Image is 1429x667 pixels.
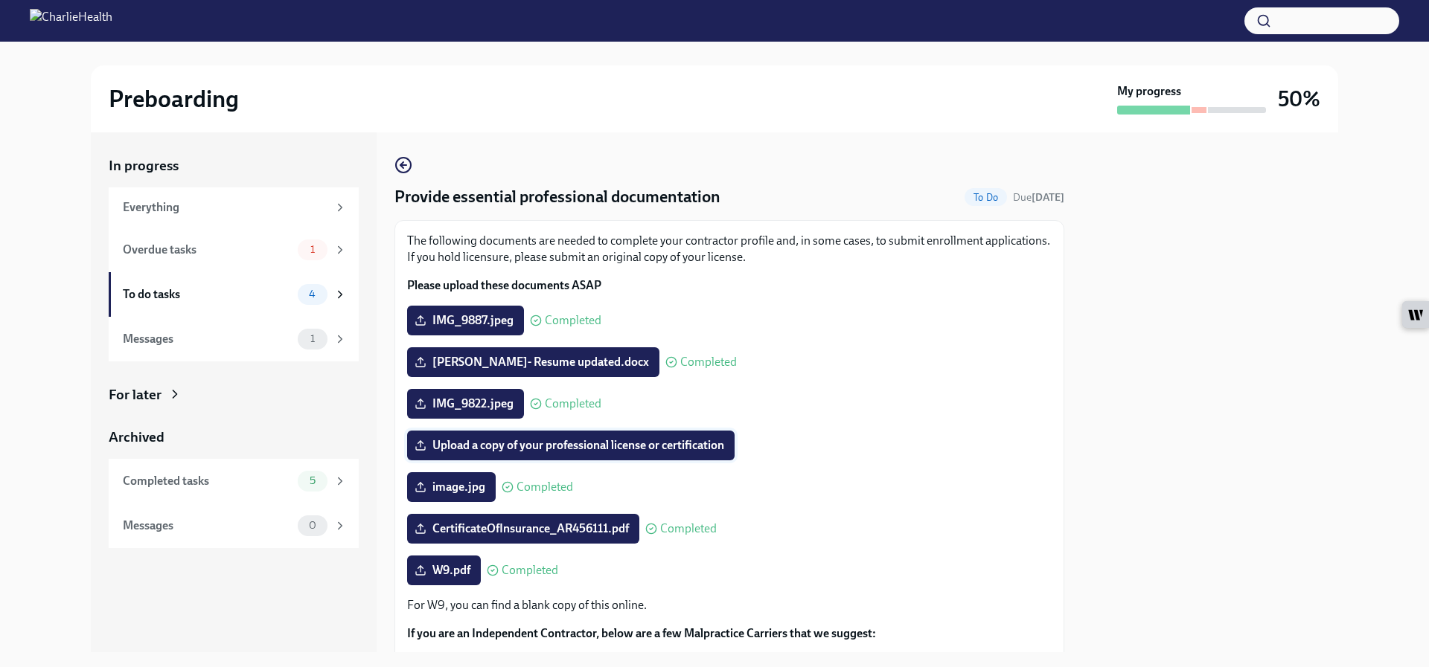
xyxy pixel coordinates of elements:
[301,475,325,486] span: 5
[407,278,601,292] strong: Please upload these documents ASAP
[680,356,737,368] span: Completed
[407,555,481,585] label: W9.pdf
[418,396,514,411] span: IMG_9822.jpeg
[407,389,524,419] label: IMG_9822.jpeg
[109,228,359,272] a: Overdue tasks1
[109,84,239,114] h2: Preboarding
[109,385,162,405] div: For later
[123,473,292,489] div: Completed tasks
[394,186,720,208] h4: Provide essential professional documentation
[301,333,324,344] span: 1
[109,187,359,228] a: Everything
[123,242,292,258] div: Overdue tasks
[300,520,325,531] span: 0
[407,472,496,502] label: image.jpg
[123,518,292,534] div: Messages
[517,481,573,493] span: Completed
[407,306,524,335] label: IMG_9887.jpeg
[418,438,724,453] span: Upload a copy of your professional license or certification
[1013,191,1064,204] span: Due
[109,272,359,317] a: To do tasks4
[502,564,558,576] span: Completed
[407,347,659,377] label: [PERSON_NAME]- Resume updated.docx
[300,289,325,300] span: 4
[109,156,359,175] a: In progress
[407,626,876,640] strong: If you are an Independent Contractor, below are a few Malpractice Carriers that we suggest:
[418,313,514,328] span: IMG_9887.jpeg
[545,398,601,410] span: Completed
[1013,190,1064,204] span: August 21st, 2025 08:00
[123,286,292,303] div: To do tasks
[109,317,359,361] a: Messages1
[965,192,1007,203] span: To Do
[301,244,324,255] span: 1
[1117,83,1181,100] strong: My progress
[545,315,601,326] span: Completed
[418,480,485,494] span: image.jpg
[407,431,735,460] label: Upload a copy of your professional license or certification
[407,233,1052,265] p: The following documents are needed to complete your contractor profile and, in some cases, to sub...
[418,521,629,536] span: CertificateOfInsurance_AR456111.pdf
[123,199,327,216] div: Everything
[418,355,649,370] span: [PERSON_NAME]- Resume updated.docx
[418,563,470,578] span: W9.pdf
[109,428,359,447] a: Archived
[1278,86,1320,112] h3: 50%
[407,597,1052,613] p: For W9, you can find a blank copy of this online.
[30,9,112,33] img: CharlieHealth
[123,331,292,347] div: Messages
[1032,191,1064,204] strong: [DATE]
[109,385,359,405] a: For later
[407,514,639,544] label: CertificateOfInsurance_AR456111.pdf
[109,459,359,503] a: Completed tasks5
[109,503,359,548] a: Messages0
[660,523,717,535] span: Completed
